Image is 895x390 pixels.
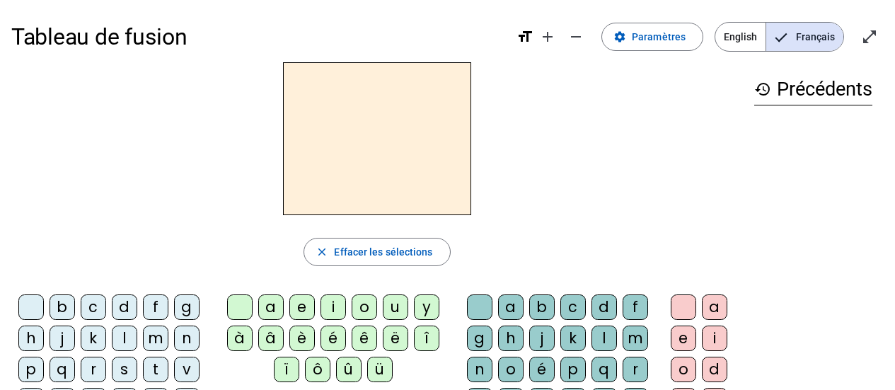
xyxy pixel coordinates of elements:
[143,326,168,351] div: m
[304,238,450,266] button: Effacer les sélections
[754,81,771,98] mat-icon: history
[855,23,884,51] button: Entrer en plein écran
[227,326,253,351] div: à
[601,23,703,51] button: Paramètres
[11,14,505,59] h1: Tableau de fusion
[498,357,524,382] div: o
[383,326,408,351] div: ë
[498,294,524,320] div: a
[623,326,648,351] div: m
[414,326,439,351] div: î
[143,357,168,382] div: t
[632,28,686,45] span: Paramètres
[560,294,586,320] div: c
[623,294,648,320] div: f
[112,357,137,382] div: s
[81,357,106,382] div: r
[112,326,137,351] div: l
[467,326,492,351] div: g
[174,357,200,382] div: v
[274,357,299,382] div: ï
[289,294,315,320] div: e
[258,294,284,320] div: a
[671,357,696,382] div: o
[560,357,586,382] div: p
[18,357,44,382] div: p
[305,357,330,382] div: ô
[50,357,75,382] div: q
[112,294,137,320] div: d
[352,326,377,351] div: ê
[529,326,555,351] div: j
[529,294,555,320] div: b
[316,246,328,258] mat-icon: close
[334,243,432,260] span: Effacer les sélections
[591,326,617,351] div: l
[143,294,168,320] div: f
[498,326,524,351] div: h
[702,357,727,382] div: d
[50,294,75,320] div: b
[702,294,727,320] div: a
[336,357,362,382] div: û
[567,28,584,45] mat-icon: remove
[591,294,617,320] div: d
[321,326,346,351] div: é
[467,357,492,382] div: n
[18,326,44,351] div: h
[516,28,533,45] mat-icon: format_size
[174,294,200,320] div: g
[529,357,555,382] div: é
[81,326,106,351] div: k
[715,22,844,52] mat-button-toggle-group: Language selection
[861,28,878,45] mat-icon: open_in_full
[81,294,106,320] div: c
[258,326,284,351] div: â
[321,294,346,320] div: i
[613,30,626,43] mat-icon: settings
[414,294,439,320] div: y
[591,357,617,382] div: q
[560,326,586,351] div: k
[50,326,75,351] div: j
[174,326,200,351] div: n
[539,28,556,45] mat-icon: add
[352,294,377,320] div: o
[671,326,696,351] div: e
[367,357,393,382] div: ü
[383,294,408,320] div: u
[702,326,727,351] div: i
[623,357,648,382] div: r
[289,326,315,351] div: è
[533,23,562,51] button: Augmenter la taille de la police
[754,74,872,105] h3: Précédents
[766,23,843,51] span: Français
[562,23,590,51] button: Diminuer la taille de la police
[715,23,766,51] span: English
